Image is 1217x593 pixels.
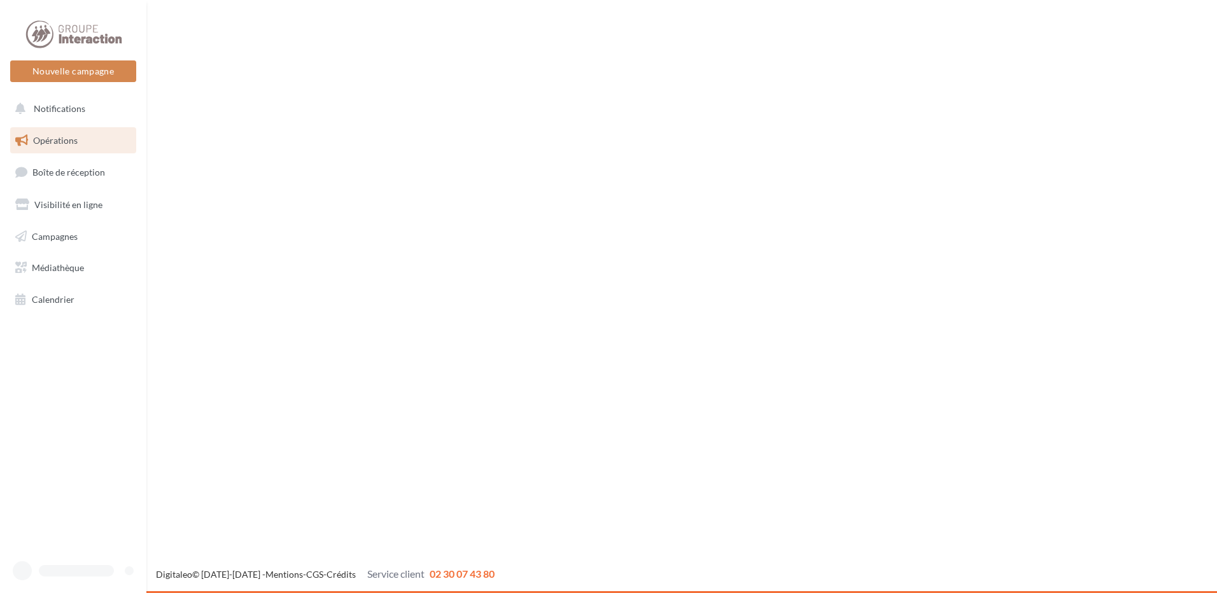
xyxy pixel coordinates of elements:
a: Calendrier [8,286,139,313]
a: Campagnes [8,223,139,250]
a: Digitaleo [156,569,192,580]
span: Opérations [33,135,78,146]
span: Notifications [34,103,85,114]
a: Visibilité en ligne [8,192,139,218]
a: Mentions [265,569,303,580]
span: Visibilité en ligne [34,199,102,210]
span: Calendrier [32,294,74,305]
button: Notifications [8,95,134,122]
a: Médiathèque [8,255,139,281]
span: Service client [367,568,425,580]
a: Boîte de réception [8,158,139,186]
a: Crédits [327,569,356,580]
span: Médiathèque [32,262,84,273]
span: Boîte de réception [32,167,105,178]
span: Campagnes [32,230,78,241]
button: Nouvelle campagne [10,60,136,82]
span: 02 30 07 43 80 [430,568,495,580]
a: Opérations [8,127,139,154]
a: CGS [306,569,323,580]
span: © [DATE]-[DATE] - - - [156,569,495,580]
